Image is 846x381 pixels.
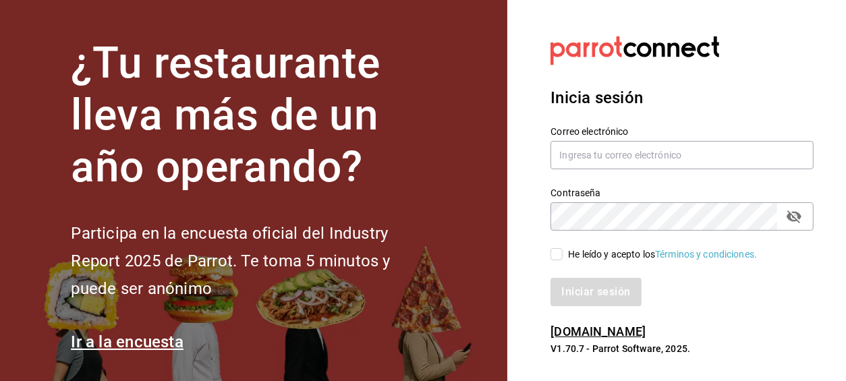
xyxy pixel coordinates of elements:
a: Ir a la encuesta [71,332,184,351]
button: passwordField [783,205,806,228]
label: Correo electrónico [551,127,814,137]
a: Términos y condiciones. [655,249,757,260]
div: He leído y acepto los [568,247,757,262]
a: [DOMAIN_NAME] [551,324,646,339]
p: V1.70.7 - Parrot Software, 2025. [551,342,814,355]
label: Contraseña [551,189,814,198]
input: Ingresa tu correo electrónico [551,141,814,169]
h3: Inicia sesión [551,86,814,110]
h2: Participa en la encuesta oficial del Industry Report 2025 de Parrot. Te toma 5 minutos y puede se... [71,220,435,302]
h1: ¿Tu restaurante lleva más de un año operando? [71,38,435,193]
